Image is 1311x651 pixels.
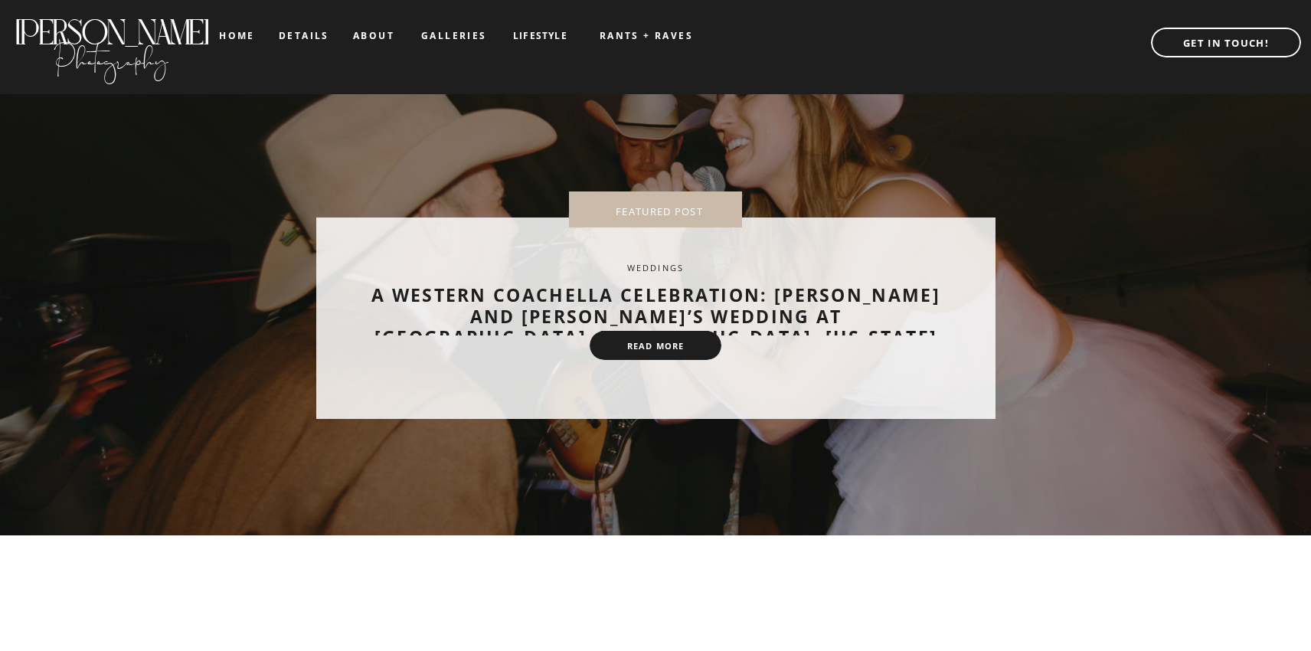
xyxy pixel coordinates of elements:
[421,31,485,41] a: galleries
[585,31,708,41] a: RANTS + RAVES
[13,12,210,38] a: [PERSON_NAME]
[371,283,940,349] a: A Western Coachella Celebration: [PERSON_NAME] and [PERSON_NAME]’s Wedding at [GEOGRAPHIC_DATA], ...
[593,206,725,214] nav: FEATURED POST
[627,262,685,273] a: Weddings
[1183,36,1269,50] b: GET IN TOUCH!
[13,30,210,80] a: Photography
[610,341,701,352] a: read more
[219,31,255,41] a: home
[502,31,579,41] a: LIFESTYLE
[279,31,329,40] a: details
[353,31,394,41] a: about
